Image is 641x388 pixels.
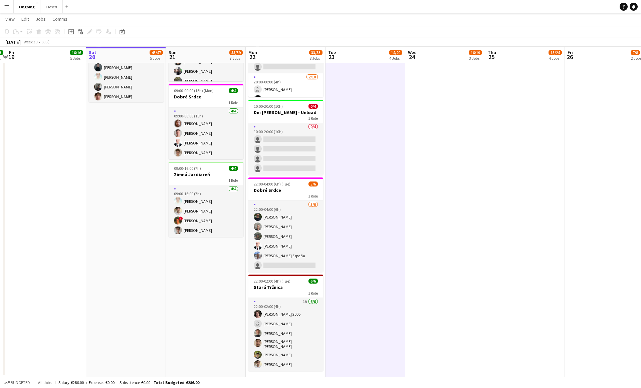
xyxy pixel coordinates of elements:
app-card-role: 2/1020:00-00:00 (4h) [PERSON_NAME][PERSON_NAME] [248,73,323,183]
span: 45/47 [150,50,163,55]
a: View [3,15,17,23]
div: 3 Jobs [469,56,482,61]
span: 4/4 [229,166,238,171]
span: Tue [328,49,336,55]
span: Sun [169,49,177,55]
span: 1 Role [308,291,318,296]
button: Ongoing [14,0,40,13]
span: 21 [168,53,177,61]
span: 7/8 [631,50,640,55]
span: 1 Role [228,100,238,105]
div: Salary €286.00 + Expenses €0.00 + Subsistence €0.00 = [58,380,199,385]
span: All jobs [37,380,53,385]
span: ! [179,217,183,221]
span: 16/19 [469,50,482,55]
span: 20 [88,53,96,61]
span: 1 Role [228,178,238,183]
span: 10:00-20:00 (10h) [254,104,283,109]
span: 25 [487,53,496,61]
span: 15/24 [549,50,562,55]
span: 14/20 [389,50,402,55]
div: 8 Jobs [309,56,322,61]
span: 1 Role [308,193,318,199]
span: 22 [247,53,257,61]
span: Sat [89,49,96,55]
div: 7 Jobs [230,56,242,61]
app-job-card: 09:00-00:00 (15h) (Mon)4/4Dobré Srdce1 Role4/409:00-00:00 (15h)[PERSON_NAME][PERSON_NAME][PERSON_... [169,84,243,159]
h3: Dni [PERSON_NAME] - Unload [248,109,323,115]
app-card-role: 4/409:00-00:00 (15h)[PERSON_NAME][PERSON_NAME][PERSON_NAME][PERSON_NAME] [169,107,243,159]
span: 16/16 [70,50,83,55]
div: 4 Jobs [549,56,562,61]
h3: Dobré Srdce [169,94,243,100]
span: 5/6 [308,181,318,186]
h3: Dobré Srdce [248,187,323,193]
span: Edit [21,16,29,22]
app-job-card: 09:00-16:00 (7h)4/4Zimná Jazdiareň1 Role4/409:00-16:00 (7h)[PERSON_NAME][PERSON_NAME]![PERSON_NAM... [169,162,243,237]
span: 19 [8,53,14,61]
a: Jobs [33,15,48,23]
app-job-card: 10:00-20:00 (10h)0/4Dni [PERSON_NAME] - Unload1 Role0/410:00-20:00 (10h) [248,100,323,175]
span: Comms [52,16,67,22]
span: View [5,16,15,22]
span: Week 38 [22,39,39,44]
span: Thu [488,49,496,55]
div: [DATE] [5,39,21,45]
span: 1 Role [308,116,318,121]
a: Edit [19,15,32,23]
div: 5 Jobs [70,56,83,61]
app-card-role: 0/410:00-20:00 (10h) [248,123,323,175]
app-job-card: 22:00-04:00 (6h) (Tue)5/6Dobré Srdce1 Role5/622:00-04:00 (6h)[PERSON_NAME][PERSON_NAME][PERSON_NA... [248,177,323,272]
h3: Stará Tržnica [248,284,323,290]
app-card-role: 4/409:00-16:00 (7h)[PERSON_NAME][PERSON_NAME]![PERSON_NAME][PERSON_NAME] [169,185,243,237]
span: Mon [248,49,257,55]
span: 55/59 [229,50,243,55]
span: Budgeted [11,380,30,385]
span: 09:00-16:00 (7h) [174,166,201,171]
span: 33/53 [309,50,323,55]
span: Fri [568,49,573,55]
span: Total Budgeted €286.00 [154,380,199,385]
div: 5 Jobs [150,56,163,61]
app-card-role: 5/622:00-04:00 (6h)[PERSON_NAME][PERSON_NAME][PERSON_NAME][PERSON_NAME][PERSON_NAME] España [248,201,323,272]
div: 4 Jobs [389,56,402,61]
span: 22:00-04:00 (6h) (Tue) [254,181,290,186]
span: 26 [567,53,573,61]
span: 0/4 [308,104,318,109]
span: Wed [408,49,417,55]
span: 4/4 [229,88,238,93]
app-card-role: 1A6/622:00-02:00 (4h)[PERSON_NAME] 2005 [PERSON_NAME][PERSON_NAME][PERSON_NAME] [PERSON_NAME][PER... [248,298,323,371]
div: SELČ [41,39,50,44]
button: Closed [40,0,63,13]
span: 23 [327,53,336,61]
span: 09:00-00:00 (15h) (Mon) [174,88,214,93]
span: Fri [9,49,14,55]
span: 6/6 [308,279,318,284]
span: Jobs [36,16,46,22]
app-job-card: 22:00-02:00 (4h) (Tue)6/6Stará Tržnica1 Role1A6/622:00-02:00 (4h)[PERSON_NAME] 2005 [PERSON_NAME]... [248,275,323,371]
h3: Zimná Jazdiareň [169,171,243,177]
a: Comms [50,15,70,23]
span: 22:00-02:00 (4h) (Tue) [254,279,290,284]
span: 24 [407,53,417,61]
button: Budgeted [3,379,31,386]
